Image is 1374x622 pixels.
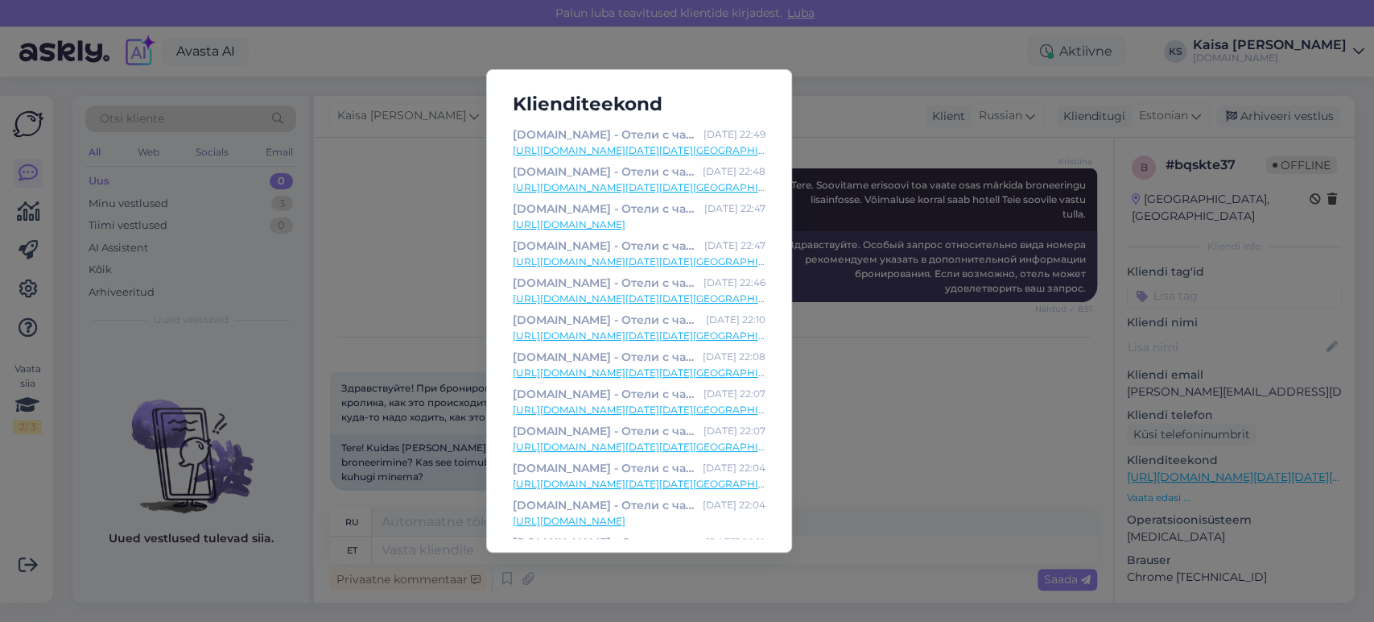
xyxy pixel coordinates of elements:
[704,422,765,440] div: [DATE] 22:07
[513,292,765,306] a: [URL][DOMAIN_NAME][DATE][DATE][GEOGRAPHIC_DATA]
[513,218,765,232] a: [URL][DOMAIN_NAME]
[513,385,697,403] div: [DOMAIN_NAME] - Отели с чарующими дополнениями
[513,403,765,417] a: [URL][DOMAIN_NAME][DATE][DATE][GEOGRAPHIC_DATA]
[513,163,696,180] div: [DOMAIN_NAME] - Отели с чарующими дополнениями
[513,477,765,491] a: [URL][DOMAIN_NAME][DATE][DATE][GEOGRAPHIC_DATA]
[513,366,765,380] a: [URL][DOMAIN_NAME][DATE][DATE][GEOGRAPHIC_DATA]
[513,200,698,218] div: [DOMAIN_NAME] - Отели с чарующими дополнениями
[513,514,765,529] a: [URL][DOMAIN_NAME]
[513,348,696,366] div: [DOMAIN_NAME] - Отели с чарующими дополнениями
[706,311,765,329] div: [DATE] 22:10
[703,459,765,477] div: [DATE] 22:04
[513,329,765,343] a: [URL][DOMAIN_NAME][DATE][DATE][GEOGRAPHIC_DATA]
[704,237,765,255] div: [DATE] 22:47
[704,200,765,218] div: [DATE] 22:47
[513,459,696,477] div: [DOMAIN_NAME] - Отели с чарующими дополнениями
[500,89,778,119] h5: Klienditeekond
[513,422,697,440] div: [DOMAIN_NAME] - Отели с чарующими дополнениями
[513,440,765,454] a: [URL][DOMAIN_NAME][DATE][DATE][GEOGRAPHIC_DATA]
[513,496,696,514] div: [DOMAIN_NAME] - Отели с чарующими дополнениями
[513,126,697,143] div: [DOMAIN_NAME] - Отели с чарующими дополнениями
[706,533,765,551] div: [DATE] 20:19
[513,237,698,255] div: [DOMAIN_NAME] - Отели с чарующими дополнениями
[513,274,697,292] div: [DOMAIN_NAME] - Отели с чарующими дополнениями
[703,348,765,366] div: [DATE] 22:08
[513,533,699,551] div: [DOMAIN_NAME] - Отели с чарующими дополнениями
[703,163,765,180] div: [DATE] 22:48
[513,180,765,195] a: [URL][DOMAIN_NAME][DATE][DATE][GEOGRAPHIC_DATA]
[704,385,765,403] div: [DATE] 22:07
[513,311,699,329] div: [DOMAIN_NAME] - Отели с чарующими дополнениями
[703,496,765,514] div: [DATE] 22:04
[513,143,765,158] a: [URL][DOMAIN_NAME][DATE][DATE][GEOGRAPHIC_DATA]
[513,255,765,269] a: [URL][DOMAIN_NAME][DATE][DATE][GEOGRAPHIC_DATA]
[704,126,765,143] div: [DATE] 22:49
[704,274,765,292] div: [DATE] 22:46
